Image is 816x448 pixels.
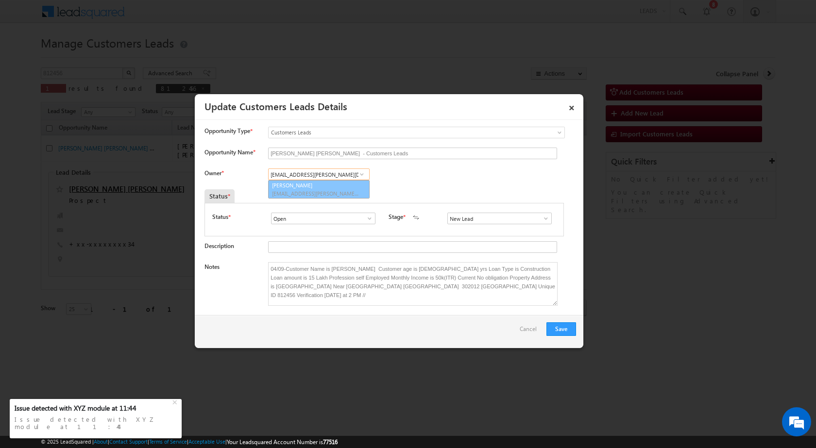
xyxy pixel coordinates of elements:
[520,322,542,341] a: Cancel
[41,437,338,447] span: © 2025 LeadSquared | | | | |
[109,438,148,445] a: Contact Support
[271,213,375,224] input: Type to Search
[204,169,223,177] label: Owner
[204,99,347,113] a: Update Customers Leads Details
[563,98,580,115] a: ×
[269,128,525,137] span: Customers Leads
[170,396,182,407] div: +
[204,242,234,249] label: Description
[227,438,338,446] span: Your Leadsquared Account Number is
[537,214,549,223] a: Show All Items
[15,404,171,413] div: Issue detected with XYZ module at 11:44
[204,189,235,203] div: Status
[204,263,220,270] label: Notes
[94,438,108,445] a: About
[268,168,370,180] input: Type to Search
[546,322,576,336] button: Save
[212,213,228,221] label: Status
[268,180,370,199] a: [PERSON_NAME]
[15,413,177,433] div: Issue detected with XYZ module at 11:44
[204,127,250,135] span: Opportunity Type
[204,149,255,156] label: Opportunity Name
[268,127,565,138] a: Customers Leads
[447,213,552,224] input: Type to Search
[323,438,338,446] span: 77516
[149,438,187,445] a: Terms of Service
[188,438,225,445] a: Acceptable Use
[356,169,368,179] a: Show All Items
[272,190,359,197] span: [EMAIL_ADDRESS][PERSON_NAME][DOMAIN_NAME]
[361,214,373,223] a: Show All Items
[389,213,403,221] label: Stage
